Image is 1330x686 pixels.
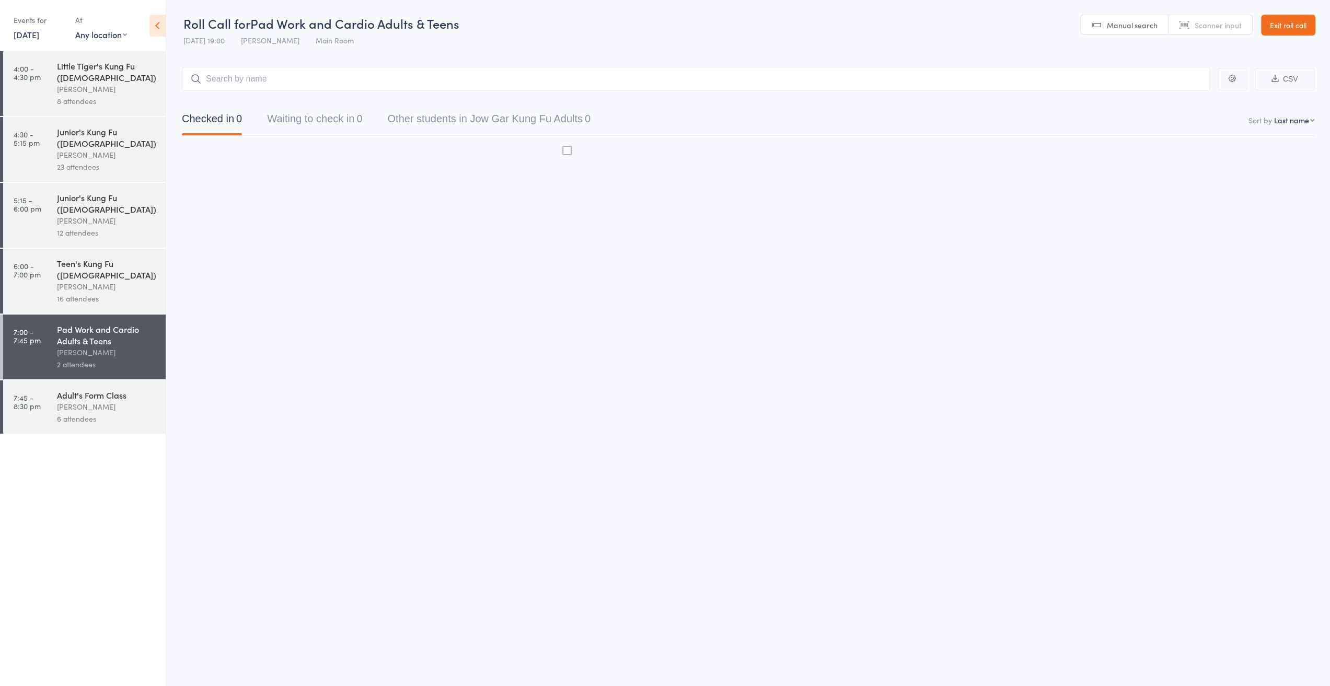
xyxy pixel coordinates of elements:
div: Junior's Kung Fu ([DEMOGRAPHIC_DATA]) [57,126,157,149]
span: [PERSON_NAME] [241,35,299,45]
span: Manual search [1107,20,1158,30]
a: 4:00 -4:30 pmLittle Tiger's Kung Fu ([DEMOGRAPHIC_DATA])[PERSON_NAME]8 attendees [3,51,166,116]
div: 16 attendees [57,293,157,305]
div: Teen's Kung Fu ([DEMOGRAPHIC_DATA]) [57,258,157,281]
div: Any location [75,29,127,40]
time: 7:00 - 7:45 pm [14,328,41,344]
time: 4:00 - 4:30 pm [14,64,41,81]
div: 12 attendees [57,227,157,239]
div: 2 attendees [57,358,157,370]
div: [PERSON_NAME] [57,83,157,95]
a: 7:00 -7:45 pmPad Work and Cardio Adults & Teens[PERSON_NAME]2 attendees [3,315,166,379]
div: Adult's Form Class [57,389,157,401]
div: [PERSON_NAME] [57,401,157,413]
div: [PERSON_NAME] [57,281,157,293]
a: [DATE] [14,29,39,40]
div: 0 [236,113,242,124]
div: Junior's Kung Fu ([DEMOGRAPHIC_DATA]) [57,192,157,215]
div: 8 attendees [57,95,157,107]
div: 6 attendees [57,413,157,425]
input: Search by name [182,67,1210,91]
a: 5:15 -6:00 pmJunior's Kung Fu ([DEMOGRAPHIC_DATA])[PERSON_NAME]12 attendees [3,183,166,248]
div: 0 [356,113,362,124]
div: At [75,11,127,29]
div: Pad Work and Cardio Adults & Teens [57,323,157,346]
div: [PERSON_NAME] [57,149,157,161]
div: Last name [1274,115,1309,125]
span: Main Room [316,35,354,45]
div: 23 attendees [57,161,157,173]
button: Other students in Jow Gar Kung Fu Adults0 [387,108,591,135]
div: 0 [585,113,591,124]
a: 4:30 -5:15 pmJunior's Kung Fu ([DEMOGRAPHIC_DATA])[PERSON_NAME]23 attendees [3,117,166,182]
label: Sort by [1248,115,1272,125]
div: [PERSON_NAME] [57,346,157,358]
span: Pad Work and Cardio Adults & Teens [250,15,459,32]
a: 7:45 -8:30 pmAdult's Form Class[PERSON_NAME]6 attendees [3,380,166,434]
div: Events for [14,11,65,29]
button: CSV [1255,68,1314,90]
span: [DATE] 19:00 [183,35,225,45]
div: [PERSON_NAME] [57,215,157,227]
time: 7:45 - 8:30 pm [14,393,41,410]
time: 5:15 - 6:00 pm [14,196,41,213]
a: Exit roll call [1261,15,1315,36]
div: Little Tiger's Kung Fu ([DEMOGRAPHIC_DATA]) [57,60,157,83]
time: 4:30 - 5:15 pm [14,130,40,147]
a: 6:00 -7:00 pmTeen's Kung Fu ([DEMOGRAPHIC_DATA])[PERSON_NAME]16 attendees [3,249,166,313]
time: 6:00 - 7:00 pm [14,262,41,278]
button: Waiting to check in0 [267,108,362,135]
span: Scanner input [1195,20,1242,30]
span: Roll Call for [183,15,250,32]
button: Checked in0 [182,108,242,135]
